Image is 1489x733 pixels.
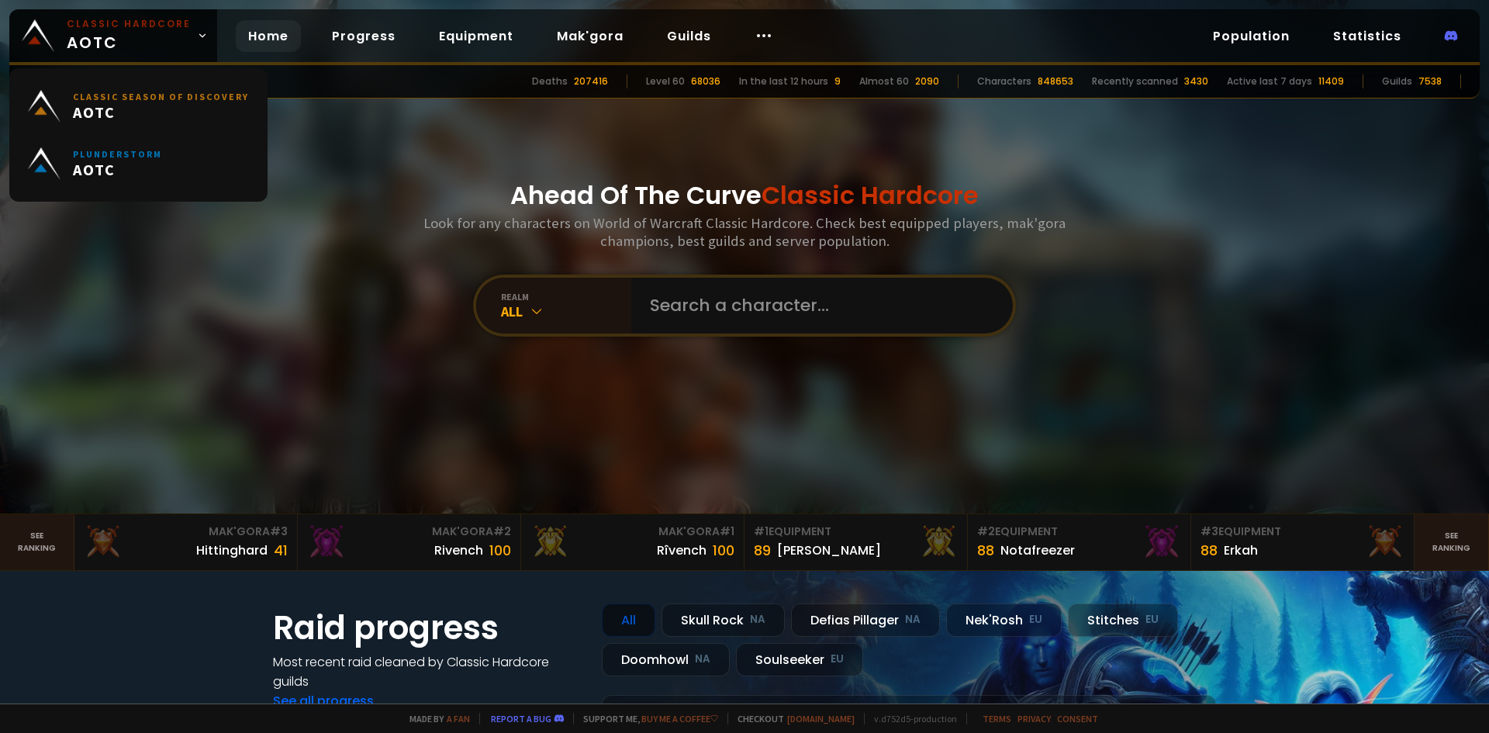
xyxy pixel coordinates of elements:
[273,603,583,652] h1: Raid progress
[762,178,979,213] span: Classic Hardcore
[73,91,249,102] small: Classic Season of Discovery
[19,78,258,135] a: Classic Season of DiscoveryAOTC
[754,540,771,561] div: 89
[1415,514,1489,570] a: Seeranking
[1000,541,1075,560] div: Notafreezer
[493,524,511,539] span: # 2
[67,17,191,31] small: Classic Hardcore
[1145,612,1159,628] small: EU
[9,9,217,62] a: Classic HardcoreAOTC
[1184,74,1208,88] div: 3430
[1418,74,1442,88] div: 7538
[727,713,855,724] span: Checkout
[1191,514,1415,570] a: #3Equipment88Erkah
[1057,713,1098,724] a: Consent
[977,74,1031,88] div: Characters
[739,74,828,88] div: In the last 12 hours
[905,612,921,628] small: NA
[1321,20,1414,52] a: Statistics
[298,514,521,570] a: Mak'Gora#2Rivench100
[73,102,249,122] span: AOTC
[273,652,583,691] h4: Most recent raid cleaned by Classic Hardcore guilds
[977,524,995,539] span: # 2
[641,278,994,334] input: Search a character...
[946,603,1062,637] div: Nek'Rosh
[1029,612,1042,628] small: EU
[655,20,724,52] a: Guilds
[491,713,551,724] a: Report a bug
[713,540,734,561] div: 100
[19,135,258,192] a: PlunderstormAOTC
[750,612,765,628] small: NA
[720,524,734,539] span: # 1
[270,524,288,539] span: # 3
[427,20,526,52] a: Equipment
[501,303,631,320] div: All
[196,541,268,560] div: Hittinghard
[864,713,957,724] span: v. d752d5 - production
[646,74,685,88] div: Level 60
[84,524,288,540] div: Mak'Gora
[977,540,994,561] div: 88
[273,692,374,710] a: See all progress
[662,603,785,637] div: Skull Rock
[1201,524,1218,539] span: # 3
[1038,74,1073,88] div: 848653
[573,713,718,724] span: Support me,
[400,713,470,724] span: Made by
[736,643,863,676] div: Soulseeker
[744,514,968,570] a: #1Equipment89[PERSON_NAME]
[754,524,769,539] span: # 1
[983,713,1011,724] a: Terms
[510,177,979,214] h1: Ahead Of The Curve
[695,652,710,667] small: NA
[968,514,1191,570] a: #2Equipment88Notafreezer
[1201,540,1218,561] div: 88
[530,524,734,540] div: Mak'Gora
[831,652,844,667] small: EU
[791,603,940,637] div: Defias Pillager
[691,74,720,88] div: 68036
[1318,74,1344,88] div: 11409
[641,713,718,724] a: Buy me a coffee
[501,291,631,303] div: realm
[602,603,655,637] div: All
[274,540,288,561] div: 41
[320,20,408,52] a: Progress
[73,160,162,179] span: AOTC
[532,74,568,88] div: Deaths
[1382,74,1412,88] div: Guilds
[489,540,511,561] div: 100
[1201,20,1302,52] a: Population
[544,20,636,52] a: Mak'gora
[1068,603,1178,637] div: Stitches
[657,541,706,560] div: Rîvench
[574,74,608,88] div: 207416
[73,148,162,160] small: Plunderstorm
[417,214,1072,250] h3: Look for any characters on World of Warcraft Classic Hardcore. Check best equipped players, mak'g...
[434,541,483,560] div: Rivench
[915,74,939,88] div: 2090
[1201,524,1404,540] div: Equipment
[859,74,909,88] div: Almost 60
[236,20,301,52] a: Home
[307,524,511,540] div: Mak'Gora
[602,643,730,676] div: Doomhowl
[1017,713,1051,724] a: Privacy
[977,524,1181,540] div: Equipment
[67,17,191,54] span: AOTC
[447,713,470,724] a: a fan
[1224,541,1258,560] div: Erkah
[1227,74,1312,88] div: Active last 7 days
[754,524,958,540] div: Equipment
[777,541,881,560] div: [PERSON_NAME]
[521,514,744,570] a: Mak'Gora#1Rîvench100
[74,514,298,570] a: Mak'Gora#3Hittinghard41
[1092,74,1178,88] div: Recently scanned
[834,74,841,88] div: 9
[787,713,855,724] a: [DOMAIN_NAME]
